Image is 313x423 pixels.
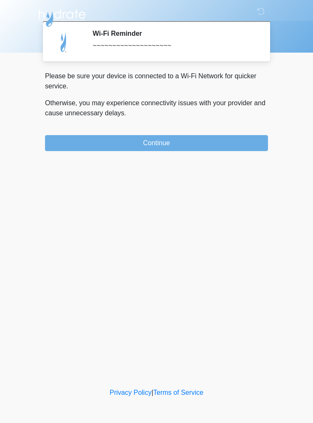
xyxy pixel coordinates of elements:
[125,109,126,117] span: .
[37,6,87,27] img: Hydrate IV Bar - Flagstaff Logo
[45,71,268,91] p: Please be sure your device is connected to a Wi-Fi Network for quicker service.
[45,98,268,118] p: Otherwise, you may experience connectivity issues with your provider and cause unnecessary delays
[45,135,268,151] button: Continue
[151,389,153,396] a: |
[153,389,203,396] a: Terms of Service
[93,41,255,51] div: ~~~~~~~~~~~~~~~~~~~~
[51,29,77,55] img: Agent Avatar
[110,389,152,396] a: Privacy Policy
